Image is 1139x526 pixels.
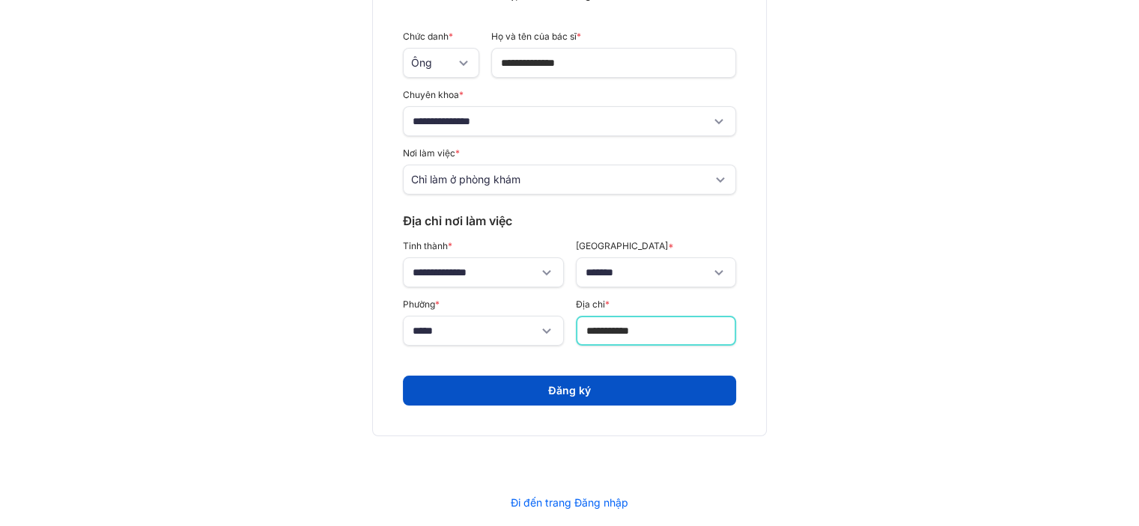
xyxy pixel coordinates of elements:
label: Địa chỉ [576,299,737,310]
div: Địa chỉ nơi làm việc [403,212,736,229]
label: Nơi làm việc [403,148,736,159]
a: Đi đến trang Đăng nhập [511,496,628,510]
div: Ông [411,56,456,70]
label: [GEOGRAPHIC_DATA] [576,241,737,251]
label: Chuyên khoa [403,90,736,100]
div: Chỉ làm ở phòng khám [411,173,713,186]
label: Họ và tên của bác sĩ [491,31,736,42]
button: Đăng ký [403,376,736,406]
label: Chức danh [403,31,479,42]
label: Phường [403,299,564,310]
label: Tỉnh thành [403,241,564,251]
